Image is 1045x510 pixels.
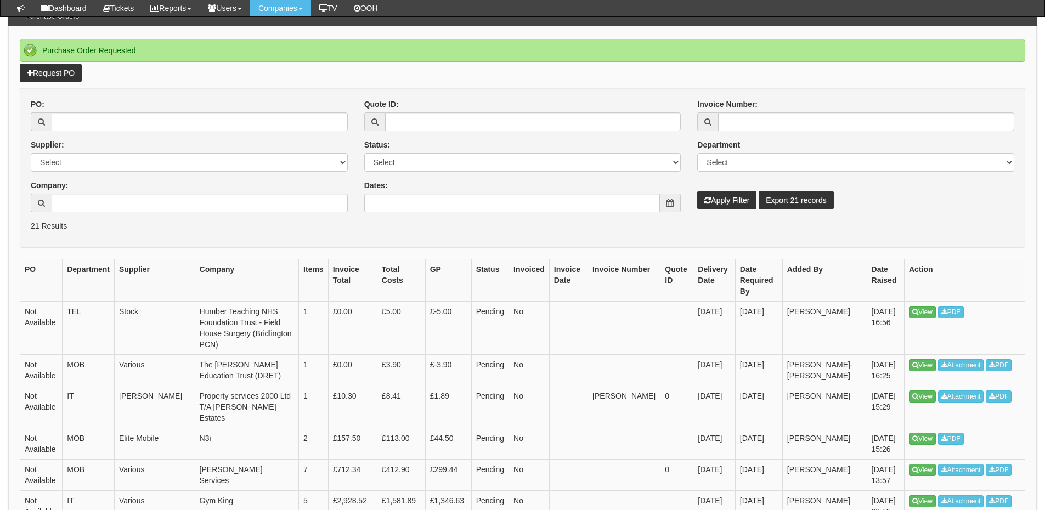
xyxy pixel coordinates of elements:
[425,301,471,354] td: £-5.00
[735,301,782,354] td: [DATE]
[782,428,867,459] td: [PERSON_NAME]
[377,301,425,354] td: £5.00
[782,259,867,301] th: Added By
[471,386,509,428] td: Pending
[905,259,1025,301] th: Action
[20,354,63,386] td: Not Available
[377,428,425,459] td: £113.00
[63,354,115,386] td: MOB
[938,495,984,507] a: Attachment
[471,459,509,490] td: Pending
[195,386,299,428] td: Property services 2000 Ltd T/A [PERSON_NAME] Estates
[909,433,936,445] a: View
[328,301,377,354] td: £0.00
[509,259,550,301] th: Invoiced
[425,428,471,459] td: £44.50
[509,301,550,354] td: No
[195,459,299,490] td: [PERSON_NAME] Services
[115,459,195,490] td: Various
[471,301,509,354] td: Pending
[867,354,904,386] td: [DATE] 16:25
[195,354,299,386] td: The [PERSON_NAME] Education Trust (DRET)
[377,259,425,301] th: Total Costs
[867,259,904,301] th: Date Raised
[693,259,736,301] th: Delivery Date
[909,495,936,507] a: View
[63,428,115,459] td: MOB
[115,386,195,428] td: [PERSON_NAME]
[697,99,758,110] label: Invoice Number:
[909,390,936,403] a: View
[425,354,471,386] td: £-3.90
[693,301,736,354] td: [DATE]
[195,259,299,301] th: Company
[509,428,550,459] td: No
[986,359,1012,371] a: PDF
[20,259,63,301] th: PO
[735,259,782,301] th: Date Required By
[31,180,68,191] label: Company:
[735,428,782,459] td: [DATE]
[195,301,299,354] td: Humber Teaching NHS Foundation Trust - Field House Surgery (Bridlington PCN)
[364,180,388,191] label: Dates:
[986,464,1012,476] a: PDF
[328,259,377,301] th: Invoice Total
[938,390,984,403] a: Attachment
[299,459,329,490] td: 7
[115,259,195,301] th: Supplier
[31,220,1014,231] p: 21 Results
[471,354,509,386] td: Pending
[115,301,195,354] td: Stock
[364,99,399,110] label: Quote ID:
[364,139,390,150] label: Status:
[782,301,867,354] td: [PERSON_NAME]
[63,386,115,428] td: IT
[31,99,44,110] label: PO:
[328,459,377,490] td: £712.34
[115,354,195,386] td: Various
[588,386,660,428] td: [PERSON_NAME]
[377,386,425,428] td: £8.41
[867,386,904,428] td: [DATE] 15:29
[299,386,329,428] td: 1
[509,354,550,386] td: No
[328,386,377,428] td: £10.30
[938,464,984,476] a: Attachment
[195,428,299,459] td: N3i
[588,259,660,301] th: Invoice Number
[693,459,736,490] td: [DATE]
[693,354,736,386] td: [DATE]
[328,354,377,386] td: £0.00
[867,428,904,459] td: [DATE] 15:26
[425,386,471,428] td: £1.89
[63,301,115,354] td: TEL
[867,459,904,490] td: [DATE] 13:57
[660,259,693,301] th: Quote ID
[660,386,693,428] td: 0
[471,428,509,459] td: Pending
[509,459,550,490] td: No
[20,64,82,82] a: Request PO
[735,386,782,428] td: [DATE]
[735,459,782,490] td: [DATE]
[693,386,736,428] td: [DATE]
[328,428,377,459] td: £157.50
[377,354,425,386] td: £3.90
[471,259,509,301] th: Status
[63,259,115,301] th: Department
[693,428,736,459] td: [DATE]
[20,459,63,490] td: Not Available
[759,191,834,209] a: Export 21 records
[20,428,63,459] td: Not Available
[938,433,964,445] a: PDF
[735,354,782,386] td: [DATE]
[782,459,867,490] td: [PERSON_NAME]
[986,495,1012,507] a: PDF
[20,386,63,428] td: Not Available
[986,390,1012,403] a: PDF
[115,428,195,459] td: Elite Mobile
[299,428,329,459] td: 2
[425,459,471,490] td: £299.44
[299,301,329,354] td: 1
[867,301,904,354] td: [DATE] 16:56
